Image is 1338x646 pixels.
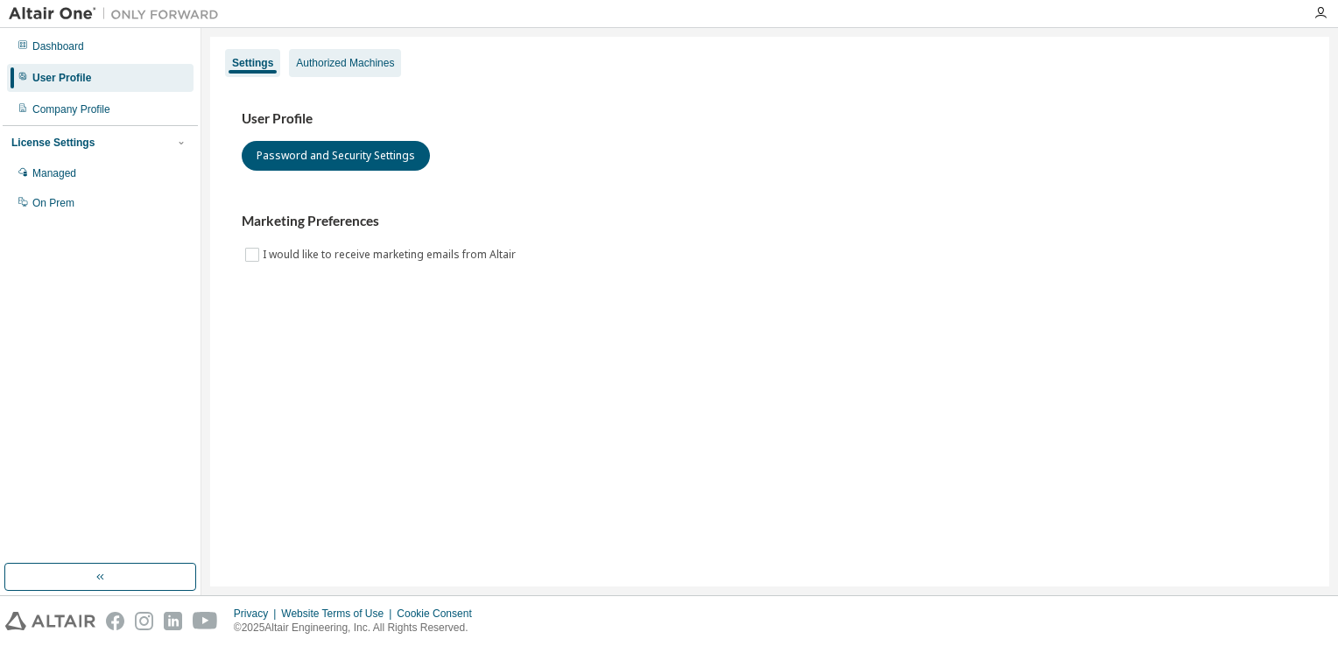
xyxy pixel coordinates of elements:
[9,5,228,23] img: Altair One
[32,39,84,53] div: Dashboard
[106,612,124,630] img: facebook.svg
[11,136,95,150] div: License Settings
[32,102,110,116] div: Company Profile
[193,612,218,630] img: youtube.svg
[281,607,397,621] div: Website Terms of Use
[242,141,430,171] button: Password and Security Settings
[5,612,95,630] img: altair_logo.svg
[232,56,273,70] div: Settings
[397,607,482,621] div: Cookie Consent
[296,56,394,70] div: Authorized Machines
[263,244,519,265] label: I would like to receive marketing emails from Altair
[242,213,1298,230] h3: Marketing Preferences
[242,110,1298,128] h3: User Profile
[234,621,482,635] p: © 2025 Altair Engineering, Inc. All Rights Reserved.
[135,612,153,630] img: instagram.svg
[32,71,91,85] div: User Profile
[32,196,74,210] div: On Prem
[32,166,76,180] div: Managed
[164,612,182,630] img: linkedin.svg
[234,607,281,621] div: Privacy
